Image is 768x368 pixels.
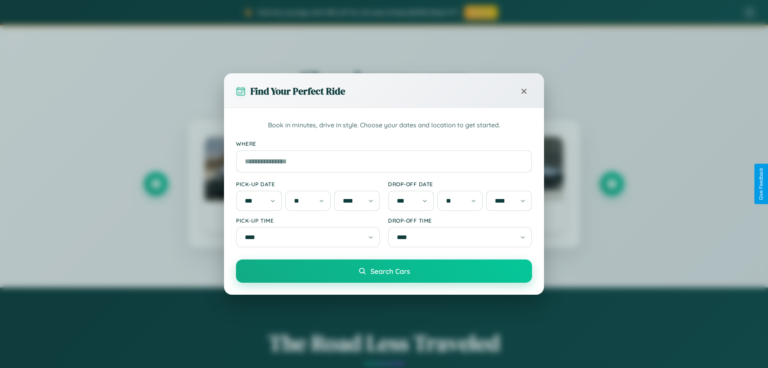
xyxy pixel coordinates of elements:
label: Where [236,140,532,147]
label: Drop-off Time [388,217,532,224]
label: Drop-off Date [388,181,532,187]
span: Search Cars [370,267,410,275]
button: Search Cars [236,259,532,283]
label: Pick-up Time [236,217,380,224]
label: Pick-up Date [236,181,380,187]
h3: Find Your Perfect Ride [250,84,345,98]
p: Book in minutes, drive in style. Choose your dates and location to get started. [236,120,532,131]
